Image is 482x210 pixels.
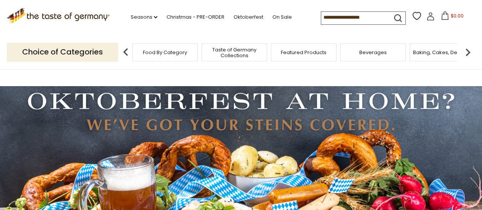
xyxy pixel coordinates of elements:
[7,43,118,61] p: Choice of Categories
[281,50,327,55] a: Featured Products
[143,50,187,55] a: Food By Category
[359,50,387,55] a: Beverages
[118,45,133,60] img: previous arrow
[436,11,469,23] button: $0.00
[234,13,263,21] a: Oktoberfest
[413,50,472,55] a: Baking, Cakes, Desserts
[272,13,292,21] a: On Sale
[460,45,476,60] img: next arrow
[451,13,464,19] span: $0.00
[131,13,157,21] a: Seasons
[167,13,224,21] a: Christmas - PRE-ORDER
[204,47,265,58] a: Taste of Germany Collections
